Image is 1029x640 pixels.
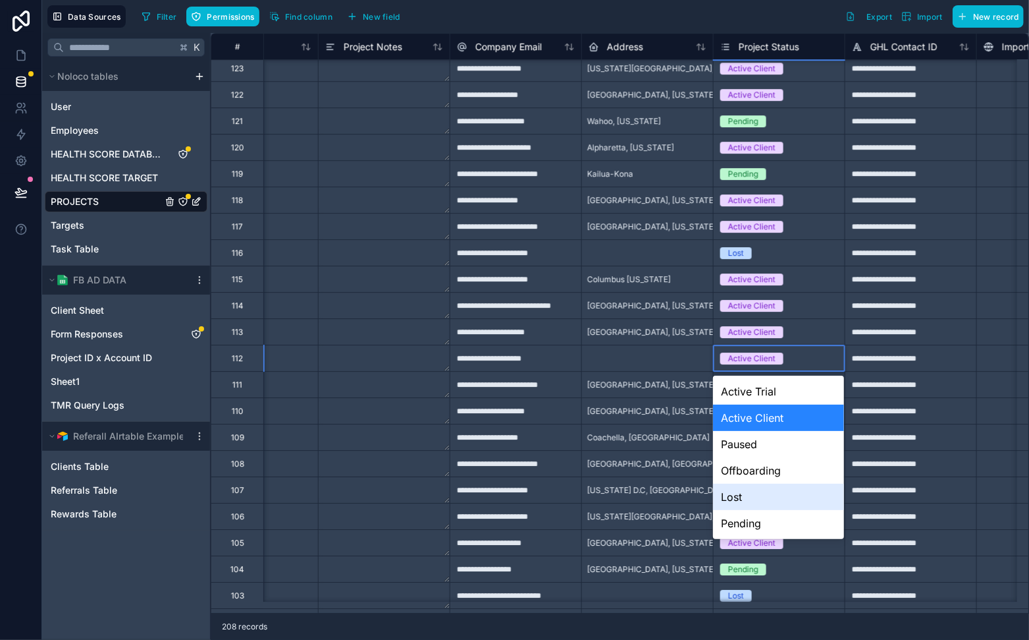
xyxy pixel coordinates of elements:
[728,221,776,233] div: Active Client
[870,40,937,53] span: GHL Contact ID
[192,43,201,52] span: K
[231,459,244,469] div: 108
[136,7,182,26] button: Filter
[587,116,661,127] span: Wahoo, [US_STATE]
[947,5,1024,28] a: New record
[344,40,402,53] span: Project Notes
[728,89,776,101] div: Active Client
[231,142,244,153] div: 120
[713,405,844,431] div: Active Client
[231,63,244,74] div: 123
[342,7,405,26] button: New field
[587,406,716,417] span: [GEOGRAPHIC_DATA], [US_STATE]
[231,591,244,601] div: 103
[285,12,332,22] span: Find column
[728,142,776,154] div: Active Client
[728,353,776,364] div: Active Client
[713,378,844,405] div: Active Trial
[587,169,633,179] span: Kailua-Kona
[713,510,844,537] div: Pending
[713,484,844,510] div: Lost
[728,537,776,549] div: Active Client
[475,40,542,53] span: Company Email
[728,274,776,285] div: Active Client
[587,63,760,74] span: [US_STATE][GEOGRAPHIC_DATA], [US_STATE]
[265,7,337,26] button: Find column
[728,168,758,180] div: Pending
[231,538,244,548] div: 105
[973,12,1019,22] span: New record
[232,301,244,311] div: 114
[739,40,799,53] span: Project Status
[587,511,760,522] span: [US_STATE][GEOGRAPHIC_DATA], [US_STATE]
[221,42,253,51] div: #
[587,485,731,496] span: [US_STATE] D.C, [GEOGRAPHIC_DATA]
[713,457,844,484] div: Offboarding
[587,221,716,232] span: [GEOGRAPHIC_DATA], [US_STATE]
[587,538,745,548] span: [GEOGRAPHIC_DATA], [US_STATE] , 76633
[587,195,716,206] span: [GEOGRAPHIC_DATA], [US_STATE]
[68,12,121,22] span: Data Sources
[728,564,758,575] div: Pending
[587,90,716,100] span: [GEOGRAPHIC_DATA], [US_STATE]
[232,406,244,417] div: 110
[232,353,243,364] div: 112
[607,40,643,53] span: Address
[587,327,716,337] span: [GEOGRAPHIC_DATA], [US_STATE]
[157,12,177,22] span: Filter
[232,116,243,127] div: 121
[230,564,244,575] div: 104
[231,432,244,443] div: 109
[728,300,776,312] div: Active Client
[866,12,892,22] span: Export
[232,274,243,285] div: 115
[232,221,243,232] div: 117
[728,63,776,74] div: Active Client
[897,5,947,28] button: Import
[587,301,716,311] span: [GEOGRAPHIC_DATA], [US_STATE]
[587,564,716,575] span: [GEOGRAPHIC_DATA], [US_STATE]
[587,274,671,285] span: Columbus [US_STATE]
[231,485,244,496] div: 107
[222,622,267,632] span: 208 records
[232,327,243,337] div: 113
[587,459,838,469] span: [GEOGRAPHIC_DATA], [GEOGRAPHIC_DATA], [GEOGRAPHIC_DATA]
[728,115,758,127] div: Pending
[207,12,254,22] span: Permissions
[231,511,244,522] div: 106
[728,247,744,259] div: Lost
[587,142,674,153] span: Alpharetta, [US_STATE]
[587,380,716,390] span: [GEOGRAPHIC_DATA], [US_STATE]
[232,380,242,390] div: 111
[186,7,259,26] button: Permissions
[841,5,897,28] button: Export
[728,590,744,602] div: Lost
[232,195,243,206] div: 118
[728,326,776,338] div: Active Client
[713,431,844,457] div: Paused
[231,90,244,100] div: 122
[47,5,126,28] button: Data Sources
[587,432,710,443] span: Coachella, [GEOGRAPHIC_DATA]
[917,12,943,22] span: Import
[186,7,264,26] a: Permissions
[728,194,776,206] div: Active Client
[953,5,1024,28] button: New record
[363,12,400,22] span: New field
[232,169,243,179] div: 119
[232,248,243,258] div: 116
